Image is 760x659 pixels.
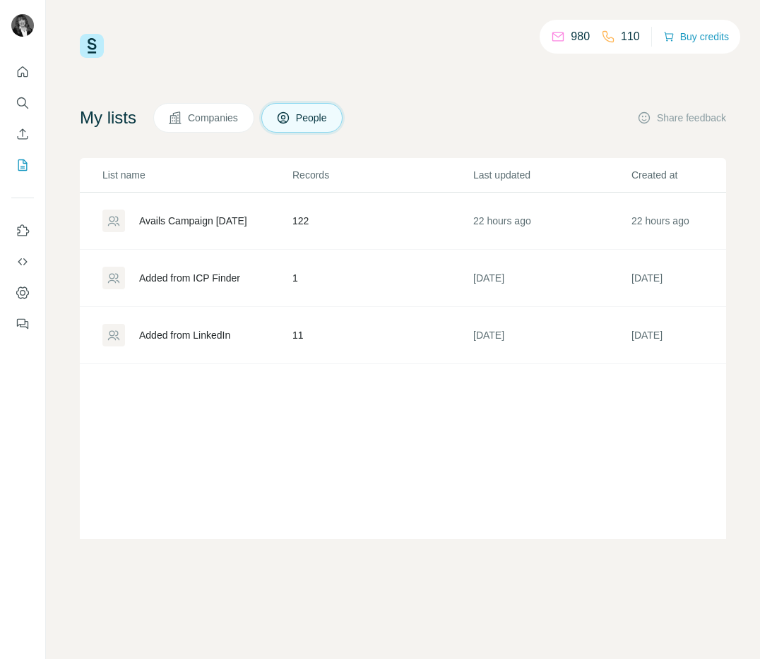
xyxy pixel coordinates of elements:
[11,311,34,337] button: Feedback
[139,214,247,228] div: Avails Campaign [DATE]
[11,152,34,178] button: My lists
[11,59,34,85] button: Quick start
[663,27,729,47] button: Buy credits
[473,168,630,182] p: Last updated
[11,90,34,116] button: Search
[292,307,473,364] td: 11
[11,249,34,274] button: Use Surfe API
[11,121,34,147] button: Enrich CSV
[292,168,472,182] p: Records
[292,250,473,307] td: 1
[80,107,136,129] h4: My lists
[80,34,104,58] img: Surfe Logo
[621,28,640,45] p: 110
[296,111,328,125] span: People
[139,328,230,342] div: Added from LinkedIn
[637,111,726,125] button: Share feedback
[473,307,631,364] td: [DATE]
[473,250,631,307] td: [DATE]
[188,111,239,125] span: Companies
[292,193,473,250] td: 122
[11,280,34,306] button: Dashboard
[11,14,34,37] img: Avatar
[473,193,631,250] td: 22 hours ago
[102,168,291,182] p: List name
[571,28,590,45] p: 980
[139,271,240,285] div: Added from ICP Finder
[11,218,34,243] button: Use Surfe on LinkedIn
